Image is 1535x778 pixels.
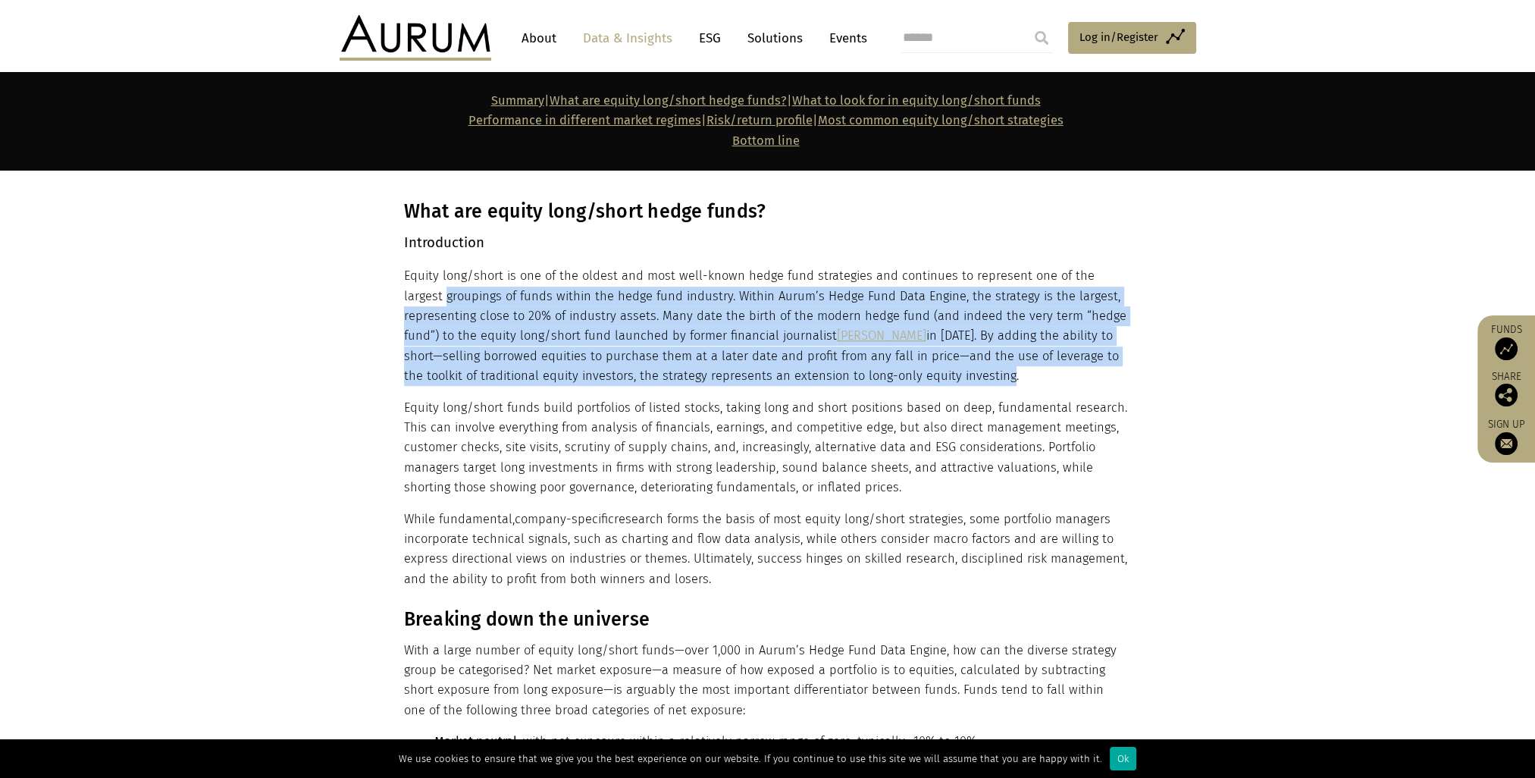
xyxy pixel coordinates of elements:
[818,113,1064,127] a: Most common equity long/short strategies
[404,266,1128,386] p: Equity long/short is one of the oldest and most well-known hedge fund strategies and continues to...
[404,398,1128,498] p: Equity long/short funds build portfolios of listed stocks, taking long and short positions based ...
[550,93,787,108] a: What are equity long/short hedge funds?
[837,328,926,343] a: [PERSON_NAME]
[1068,22,1196,54] a: Log in/Register
[404,200,1128,223] h3: What are equity long/short hedge funds?
[404,234,484,251] strong: Introduction
[514,24,564,52] a: About
[1110,747,1136,770] div: Ok
[822,24,867,52] a: Events
[434,732,1128,751] li: , with net exposure within a relatively narrow range of zero, typically -10% to 10%.
[491,93,544,108] a: Summary
[740,24,810,52] a: Solutions
[404,608,1128,631] h3: Breaking down the universe
[732,133,800,148] a: Bottom line
[404,510,1128,590] p: While fundamental, research forms the basis of most equity long/short strategies, some portfolio ...
[792,93,1041,108] a: What to look for in equity long/short funds
[575,24,680,52] a: Data & Insights
[404,641,1128,721] p: With a large number of equity long/short funds—over 1,000 in Aurum’s Hedge Fund Data Engine, how ...
[515,512,614,526] span: company-specific
[1495,337,1518,360] img: Access Funds
[1495,432,1518,455] img: Sign up to our newsletter
[468,113,701,127] a: Performance in different market regimes
[1485,323,1527,360] a: Funds
[706,113,813,127] a: Risk/return profile
[434,734,517,748] strong: Market neutral
[340,15,491,61] img: Aurum
[468,93,1064,148] strong: | | | |
[1026,23,1057,53] input: Submit
[1485,372,1527,406] div: Share
[1485,418,1527,455] a: Sign up
[691,24,728,52] a: ESG
[1495,384,1518,406] img: Share this post
[1079,28,1158,46] span: Log in/Register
